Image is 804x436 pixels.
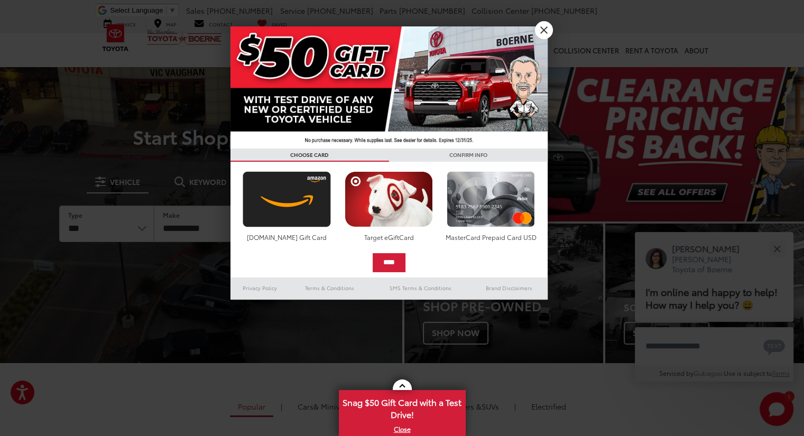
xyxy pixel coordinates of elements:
[342,171,436,227] img: targetcard.png
[371,282,470,294] a: SMS Terms & Conditions
[230,26,548,149] img: 42635_top_851395.jpg
[470,282,548,294] a: Brand Disclaimers
[444,171,538,227] img: mastercard.png
[240,233,334,242] div: [DOMAIN_NAME] Gift Card
[230,282,290,294] a: Privacy Policy
[389,149,548,162] h3: CONFIRM INFO
[289,282,370,294] a: Terms & Conditions
[240,171,334,227] img: amazoncard.png
[342,233,436,242] div: Target eGiftCard
[230,149,389,162] h3: CHOOSE CARD
[444,233,538,242] div: MasterCard Prepaid Card USD
[340,391,465,423] span: Snag $50 Gift Card with a Test Drive!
